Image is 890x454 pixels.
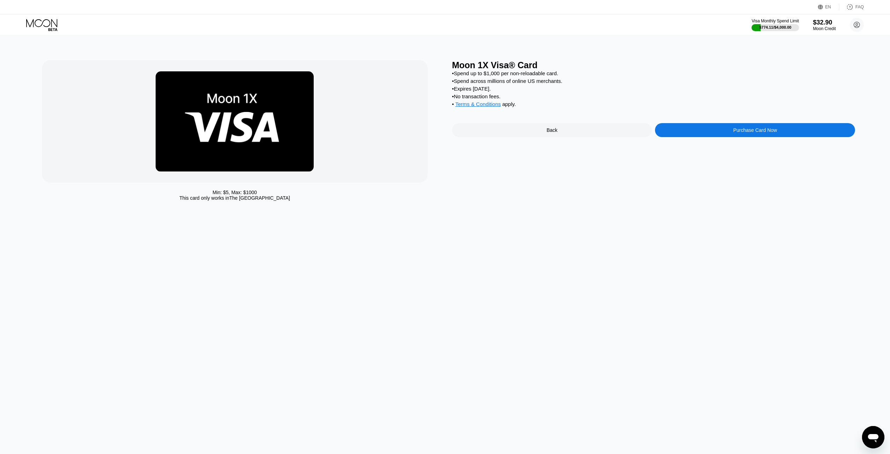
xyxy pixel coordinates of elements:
div: Back [547,127,557,133]
div: • Expires [DATE]. [452,86,855,92]
div: Visa Monthly Spend Limit [752,19,799,23]
div: This card only works in The [GEOGRAPHIC_DATA] [179,195,290,201]
div: • apply . [452,101,855,109]
div: EN [825,5,831,9]
div: $32.90 [813,19,836,26]
div: • No transaction fees. [452,93,855,99]
div: EN [818,3,839,10]
div: • Spend across millions of online US merchants. [452,78,855,84]
div: Purchase Card Now [655,123,855,137]
span: Terms & Conditions [455,101,501,107]
div: Purchase Card Now [733,127,777,133]
div: Visa Monthly Spend Limit$774.11/$4,000.00 [752,19,799,31]
div: FAQ [839,3,864,10]
div: Terms & Conditions [455,101,501,109]
div: Back [452,123,652,137]
div: FAQ [855,5,864,9]
div: • Spend up to $1,000 per non-reloadable card. [452,70,855,76]
div: Moon 1X Visa® Card [452,60,855,70]
div: Moon Credit [813,26,836,31]
div: $774.11 / $4,000.00 [759,25,791,29]
iframe: Mesajlaşma penceresini başlatma düğmesi, görüşme devam ediyor [862,426,884,448]
div: $32.90Moon Credit [813,19,836,31]
div: Min: $ 5 , Max: $ 1000 [213,190,257,195]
